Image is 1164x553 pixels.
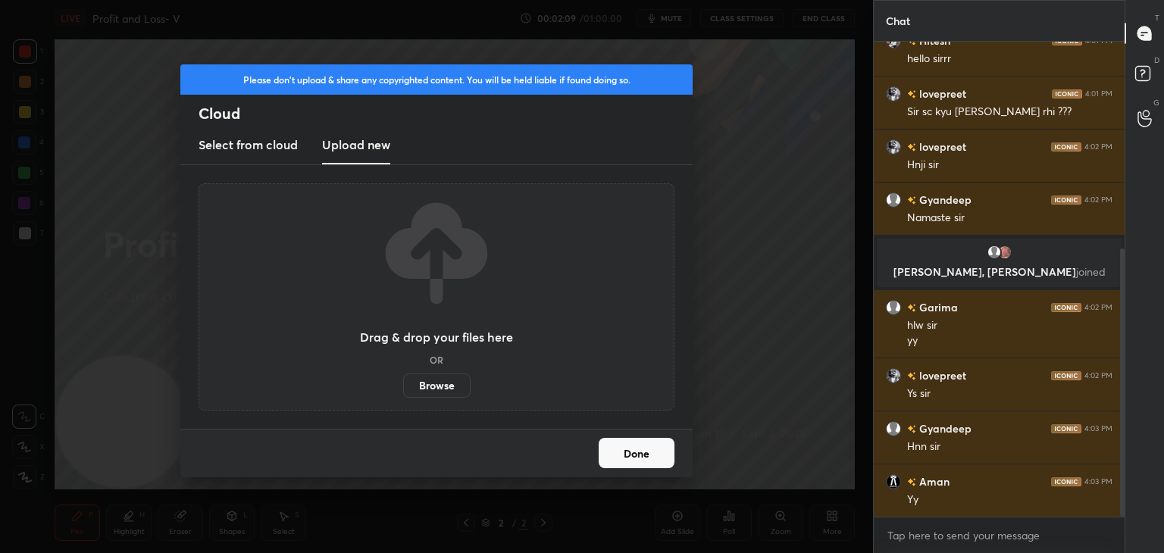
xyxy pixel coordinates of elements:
[987,245,1002,260] img: default.png
[1051,371,1081,380] img: iconic-dark.1390631f.png
[180,64,693,95] div: Please don't upload & share any copyrighted content. You will be held liable if found doing so.
[907,37,916,45] img: no-rating-badge.077c3623.svg
[1153,97,1159,108] p: G
[907,492,1112,508] div: Yy
[1084,477,1112,486] div: 4:03 PM
[1052,89,1082,98] img: iconic-dark.1390631f.png
[916,420,972,436] h6: Gyandeep
[1051,195,1081,205] img: iconic-dark.1390631f.png
[199,136,298,154] h3: Select from cloud
[886,86,901,102] img: 7db24619b17d4e8cb72bb977f3211909.jpg
[199,104,693,123] h2: Cloud
[907,143,916,152] img: no-rating-badge.077c3623.svg
[916,473,950,489] h6: Aman
[874,1,922,41] p: Chat
[907,478,916,486] img: no-rating-badge.077c3623.svg
[886,474,901,489] img: a3cd579219e04188b2f0138f47e8654d.jpg
[599,438,674,468] button: Done
[874,42,1125,517] div: grid
[1084,371,1112,380] div: 4:02 PM
[907,52,1112,67] div: hello sirrr
[907,425,916,433] img: no-rating-badge.077c3623.svg
[430,355,443,364] h5: OR
[322,136,390,154] h3: Upload new
[907,211,1112,226] div: Namaste sir
[916,139,966,155] h6: lovepreet
[1051,477,1081,486] img: iconic-dark.1390631f.png
[886,368,901,383] img: 7db24619b17d4e8cb72bb977f3211909.jpg
[1155,12,1159,23] p: T
[907,158,1112,173] div: Hnji sir
[907,304,916,312] img: no-rating-badge.077c3623.svg
[916,86,966,102] h6: lovepreet
[916,367,966,383] h6: lovepreet
[1085,89,1112,98] div: 4:01 PM
[1051,303,1081,312] img: iconic-dark.1390631f.png
[886,139,901,155] img: 7db24619b17d4e8cb72bb977f3211909.jpg
[907,105,1112,120] div: Sir sc kyu [PERSON_NAME] rhi ???
[1051,142,1081,152] img: iconic-dark.1390631f.png
[907,333,1112,348] div: yy
[886,300,901,315] img: default.png
[907,439,1112,455] div: Hnn sir
[907,386,1112,401] div: Ys sir
[1051,424,1081,433] img: iconic-dark.1390631f.png
[916,299,958,315] h6: Garima
[1084,303,1112,312] div: 4:02 PM
[907,318,1112,333] div: hlw sir
[907,90,916,98] img: no-rating-badge.077c3623.svg
[886,192,901,208] img: default.png
[907,372,916,380] img: no-rating-badge.077c3623.svg
[886,421,901,436] img: default.png
[916,192,972,208] h6: Gyandeep
[1084,424,1112,433] div: 4:03 PM
[360,331,513,343] h3: Drag & drop your files here
[1084,195,1112,205] div: 4:02 PM
[1076,264,1106,279] span: joined
[1084,142,1112,152] div: 4:02 PM
[997,245,1012,260] img: 634e182f14ef4e37b046029763b03dc6.jpg
[887,266,1112,278] p: [PERSON_NAME], [PERSON_NAME]
[907,196,916,205] img: no-rating-badge.077c3623.svg
[1154,55,1159,66] p: D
